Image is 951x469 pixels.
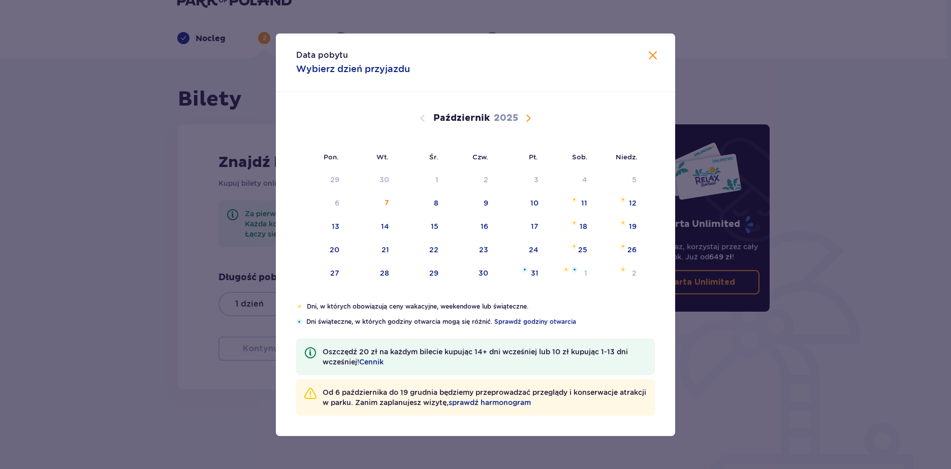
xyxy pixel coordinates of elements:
div: 14 [381,221,389,231]
p: Data pobytu [296,50,348,61]
small: Sob. [572,153,588,161]
div: 7 [385,198,389,208]
td: Pomarańczowa gwiazdka12 [594,192,644,215]
div: 16 [481,221,488,231]
div: 9 [484,198,488,208]
img: Pomarańczowa gwiazdka [563,266,569,273]
td: Pomarańczowa gwiazdka19 [594,216,644,238]
p: Oszczędź 20 zł na każdym bilecie kupując 14+ dni wcześniej lub 10 zł kupując 1-13 dni wcześniej! [323,347,647,367]
div: 30 [479,268,488,278]
div: 10 [530,198,538,208]
img: Niebieska gwiazdka [572,266,578,273]
small: Śr. [429,153,438,161]
img: Pomarańczowa gwiazdka [571,220,578,226]
div: 4 [582,175,587,185]
td: 8 [396,192,446,215]
td: Data niedostępna. poniedziałek, 29 września 2025 [296,169,346,191]
div: 3 [534,175,538,185]
div: 15 [431,221,438,231]
div: 13 [332,221,339,231]
div: 11 [581,198,587,208]
td: 22 [396,239,446,261]
p: Wybierz dzień przyjazdu [296,63,410,75]
small: Wt. [376,153,389,161]
div: 30 [379,175,389,185]
td: 13 [296,216,346,238]
div: 6 [335,198,339,208]
div: 12 [629,198,637,208]
td: Data niedostępna. piątek, 3 października 2025 [495,169,546,191]
td: 17 [495,216,546,238]
p: 2025 [494,112,518,124]
td: Data niedostępna. sobota, 4 października 2025 [546,169,595,191]
td: Niebieska gwiazdka31 [495,262,546,285]
td: 14 [346,216,397,238]
p: Październik [433,112,490,124]
div: 8 [434,198,438,208]
td: Data niedostępna. środa, 1 października 2025 [396,169,446,191]
small: Pon. [324,153,339,161]
td: 27 [296,262,346,285]
td: 9 [446,192,496,215]
td: 10 [495,192,546,215]
small: Czw. [472,153,488,161]
div: 21 [382,245,389,255]
a: Cennik [359,357,384,367]
td: 21 [346,239,397,261]
div: 1 [584,268,587,278]
td: Pomarańczowa gwiazdkaNiebieska gwiazdka1 [546,262,595,285]
div: 27 [330,268,339,278]
img: Pomarańczowa gwiazdka [296,304,303,310]
td: 24 [495,239,546,261]
button: Poprzedni miesiąc [417,112,429,124]
img: Pomarańczowa gwiazdka [620,266,626,273]
div: 29 [429,268,438,278]
td: 29 [396,262,446,285]
button: Zamknij [647,50,659,62]
td: 15 [396,216,446,238]
div: 29 [330,175,339,185]
td: 28 [346,262,397,285]
div: 1 [435,175,438,185]
td: Data niedostępna. niedziela, 5 października 2025 [594,169,644,191]
div: 18 [580,221,587,231]
img: Pomarańczowa gwiazdka [620,220,626,226]
td: 7 [346,192,397,215]
small: Niedz. [616,153,638,161]
p: Dni, w których obowiązują ceny wakacyjne, weekendowe lub świąteczne. [307,302,655,311]
div: 17 [531,221,538,231]
div: 31 [531,268,538,278]
p: Od 6 października do 19 grudnia będziemy przeprowadzać przeglądy i konserwacje atrakcji w parku. ... [323,387,647,408]
div: 22 [429,245,438,255]
div: 25 [578,245,587,255]
img: Pomarańczowa gwiazdka [620,196,626,203]
img: Pomarańczowa gwiazdka [571,243,578,249]
td: Data niedostępna. czwartek, 2 października 2025 [446,169,496,191]
td: 16 [446,216,496,238]
div: 28 [380,268,389,278]
td: Pomarańczowa gwiazdka26 [594,239,644,261]
td: 30 [446,262,496,285]
img: Pomarańczowa gwiazdka [620,243,626,249]
div: 19 [629,221,637,231]
td: 23 [446,239,496,261]
small: Pt. [529,153,538,161]
div: 20 [330,245,339,255]
td: 20 [296,239,346,261]
img: Niebieska gwiazdka [522,266,528,273]
div: 2 [484,175,488,185]
a: sprawdź harmonogram [449,397,531,408]
div: 5 [632,175,637,185]
td: Data niedostępna. wtorek, 30 września 2025 [346,169,397,191]
div: 2 [632,268,637,278]
button: Następny miesiąc [522,112,534,124]
div: 26 [627,245,637,255]
a: Sprawdź godziny otwarcia [494,317,576,326]
img: Niebieska gwiazdka [296,319,302,325]
td: Pomarańczowa gwiazdka2 [594,262,644,285]
td: Pomarańczowa gwiazdka25 [546,239,595,261]
td: Pomarańczowa gwiazdka18 [546,216,595,238]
